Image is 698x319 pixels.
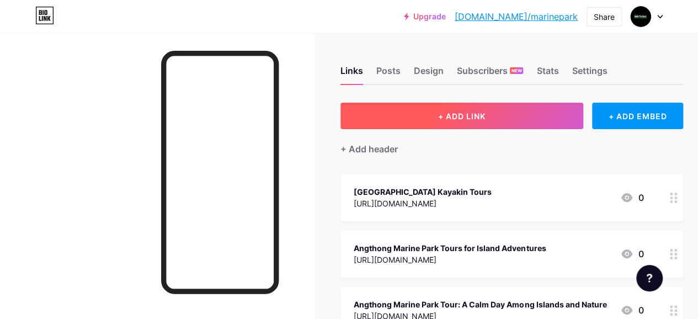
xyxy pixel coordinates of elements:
span: + ADD LINK [438,111,486,121]
div: + Add header [340,142,398,156]
div: 0 [620,191,643,204]
div: Design [414,64,444,84]
div: [GEOGRAPHIC_DATA] Kayakin Tours [354,186,492,198]
div: Posts [376,64,401,84]
div: Angthong Marine Park Tour: A Calm Day Among Islands and Nature [354,299,606,310]
div: Settings [572,64,607,84]
div: Share [594,11,615,23]
div: 0 [620,247,643,260]
div: Links [340,64,363,84]
div: Stats [536,64,558,84]
a: [DOMAIN_NAME]/marinepark [455,10,578,23]
div: + ADD EMBED [592,103,683,129]
img: marinepark [630,6,651,27]
div: [URL][DOMAIN_NAME] [354,198,492,209]
button: + ADD LINK [340,103,583,129]
div: [URL][DOMAIN_NAME] [354,254,546,265]
div: Angthong Marine Park Tours for Island Adventures [354,242,546,254]
div: 0 [620,304,643,317]
span: NEW [511,67,522,74]
a: Upgrade [404,12,446,21]
div: Subscribers [457,64,523,84]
